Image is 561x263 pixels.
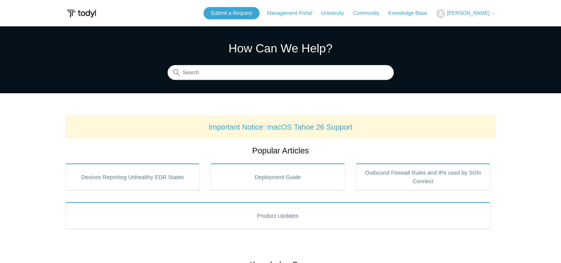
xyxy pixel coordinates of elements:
[168,39,394,57] h1: How Can We Help?
[388,9,435,17] a: Knowledge Base
[66,163,200,190] a: Devices Reporting Unhealthy EDR States
[66,7,97,20] img: Todyl Support Center Help Center home page
[204,7,260,19] a: Submit a Request
[353,9,387,17] a: Community
[447,10,489,16] span: [PERSON_NAME]
[436,9,495,18] button: [PERSON_NAME]
[356,163,490,190] a: Outbound Firewall Rules and IPs used by SGN Connect
[321,9,351,17] a: University
[209,123,353,131] a: Important Notice: macOS Tahoe 26 Support
[66,145,496,157] h2: Popular Articles
[267,9,320,17] a: Management Portal
[211,163,345,190] a: Deployment Guide
[168,65,394,80] input: Search
[66,202,490,229] a: Product Updates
